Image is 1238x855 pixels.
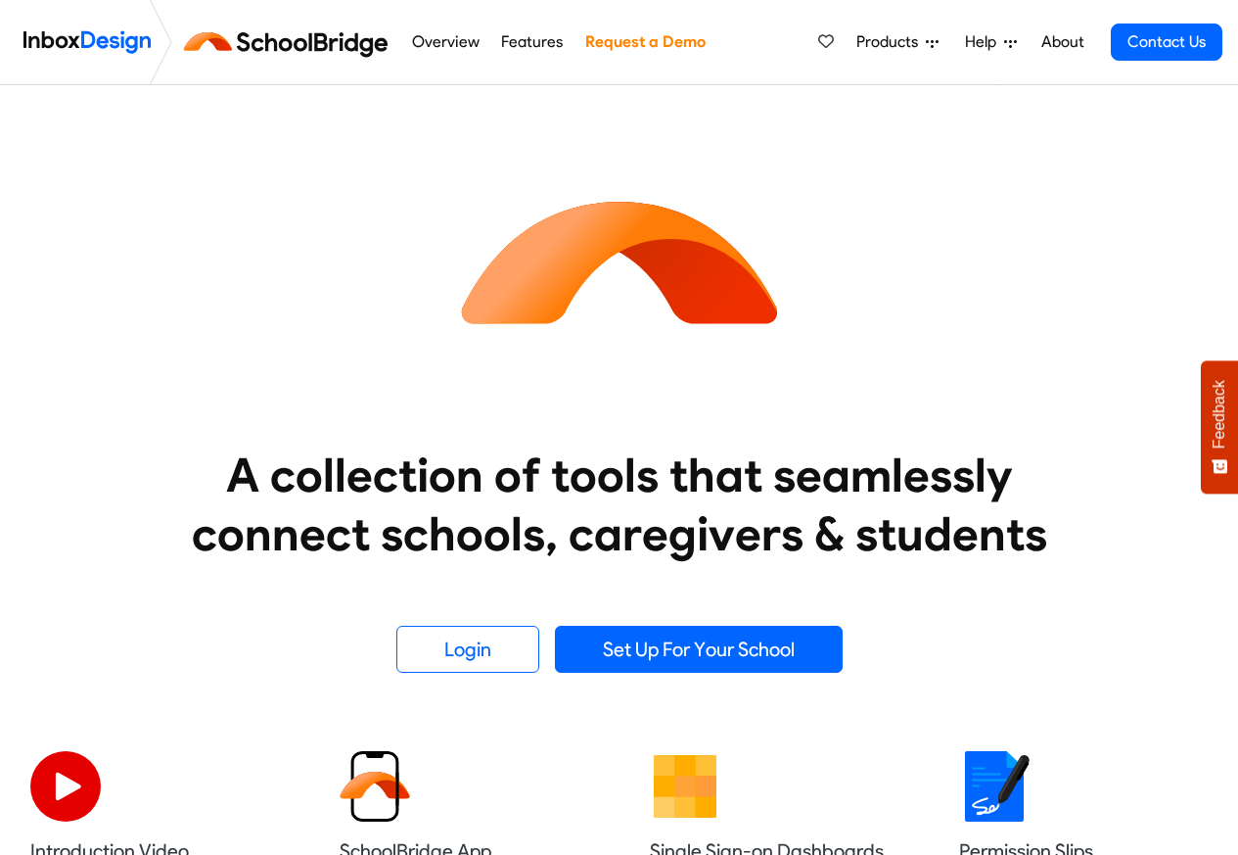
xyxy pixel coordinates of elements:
a: Overview [406,23,484,62]
heading: A collection of tools that seamlessly connect schools, caregivers & students [155,446,1084,563]
a: Login [396,626,539,673]
a: Contact Us [1111,24,1222,61]
a: About [1035,23,1089,62]
span: Feedback [1211,380,1228,449]
span: Products [856,30,926,54]
img: 2022_07_11_icon_video_playback.svg [30,751,101,822]
a: Set Up For Your School [555,626,843,673]
img: 2022_01_13_icon_grid.svg [650,751,720,822]
a: Features [496,23,569,62]
a: Products [848,23,946,62]
img: icon_schoolbridge.svg [443,85,796,438]
button: Feedback - Show survey [1201,360,1238,494]
a: Request a Demo [579,23,711,62]
a: Help [957,23,1025,62]
span: Help [965,30,1004,54]
img: 2022_01_13_icon_sb_app.svg [340,751,410,822]
img: 2022_01_18_icon_signature.svg [959,751,1030,822]
img: schoolbridge logo [180,19,400,66]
